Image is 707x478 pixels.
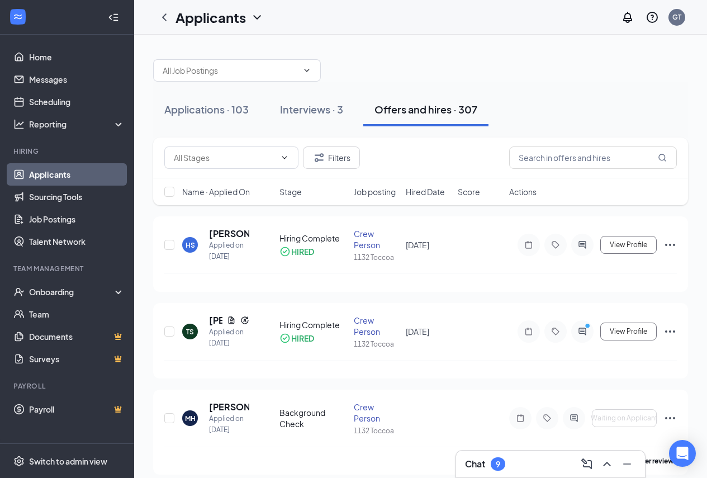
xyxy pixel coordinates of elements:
[186,327,194,337] div: TS
[29,303,125,325] a: Team
[29,46,125,68] a: Home
[618,455,636,473] button: Minimize
[279,333,291,344] svg: CheckmarkCircle
[312,151,326,164] svg: Filter
[610,328,647,335] span: View Profile
[108,12,119,23] svg: Collapse
[291,246,314,257] div: HIRED
[13,146,122,156] div: Hiring
[13,119,25,130] svg: Analysis
[186,240,195,250] div: HS
[514,414,527,423] svg: Note
[291,333,314,344] div: HIRED
[250,11,264,24] svg: ChevronDown
[164,102,249,116] div: Applications · 103
[549,240,562,249] svg: Tag
[406,326,429,337] span: [DATE]
[13,381,122,391] div: Payroll
[582,323,596,332] svg: PrimaryDot
[578,455,596,473] button: ComposeMessage
[174,152,276,164] input: All Stages
[374,102,477,116] div: Offers and hires · 307
[209,413,249,436] div: Applied on [DATE]
[672,12,681,22] div: GT
[354,186,396,197] span: Job posting
[576,240,589,249] svg: ActiveChat
[29,68,125,91] a: Messages
[629,457,677,465] b: further review.
[592,409,657,427] button: Waiting on Applicant
[29,119,125,130] div: Reporting
[591,414,658,422] span: Waiting on Applicant
[13,456,25,467] svg: Settings
[465,458,485,470] h3: Chat
[209,228,249,240] h5: [PERSON_NAME]
[600,236,657,254] button: View Profile
[209,401,249,413] h5: [PERSON_NAME]
[663,411,677,425] svg: Ellipses
[227,316,236,325] svg: Document
[29,348,125,370] a: SurveysCrown
[549,327,562,336] svg: Tag
[669,440,696,467] div: Open Intercom Messenger
[280,153,289,162] svg: ChevronDown
[600,323,657,340] button: View Profile
[354,426,399,436] div: 1132 Toccoa
[240,316,249,325] svg: Reapply
[302,66,311,75] svg: ChevronDown
[209,240,249,262] div: Applied on [DATE]
[182,186,250,197] span: Name · Applied On
[458,186,480,197] span: Score
[158,11,171,24] svg: ChevronLeft
[13,286,25,297] svg: UserCheck
[29,325,125,348] a: DocumentsCrown
[509,146,677,169] input: Search in offers and hires
[509,186,537,197] span: Actions
[354,253,399,262] div: 1132 Toccoa
[663,238,677,252] svg: Ellipses
[406,186,445,197] span: Hired Date
[540,414,554,423] svg: Tag
[29,456,107,467] div: Switch to admin view
[354,228,399,250] div: Crew Person
[598,455,616,473] button: ChevronUp
[29,163,125,186] a: Applicants
[354,315,399,337] div: Crew Person
[13,264,122,273] div: Team Management
[175,8,246,27] h1: Applicants
[279,186,302,197] span: Stage
[280,102,343,116] div: Interviews · 3
[279,319,347,330] div: Hiring Complete
[406,240,429,250] span: [DATE]
[279,246,291,257] svg: CheckmarkCircle
[567,414,581,423] svg: ActiveChat
[29,398,125,420] a: PayrollCrown
[29,230,125,253] a: Talent Network
[185,414,196,423] div: MH
[658,153,667,162] svg: MagnifyingGlass
[580,457,594,471] svg: ComposeMessage
[354,339,399,349] div: 1132 Toccoa
[663,325,677,338] svg: Ellipses
[576,327,589,336] svg: ActiveChat
[163,64,298,77] input: All Job Postings
[279,407,347,429] div: Background Check
[354,401,399,424] div: Crew Person
[303,146,360,169] button: Filter Filters
[600,457,614,471] svg: ChevronUp
[620,457,634,471] svg: Minimize
[12,11,23,22] svg: WorkstreamLogo
[646,11,659,24] svg: QuestionInfo
[209,326,249,349] div: Applied on [DATE]
[610,241,647,249] span: View Profile
[522,240,535,249] svg: Note
[279,233,347,244] div: Hiring Complete
[29,186,125,208] a: Sourcing Tools
[29,91,125,113] a: Scheduling
[621,11,634,24] svg: Notifications
[29,208,125,230] a: Job Postings
[29,286,115,297] div: Onboarding
[496,460,500,469] div: 9
[522,327,535,336] svg: Note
